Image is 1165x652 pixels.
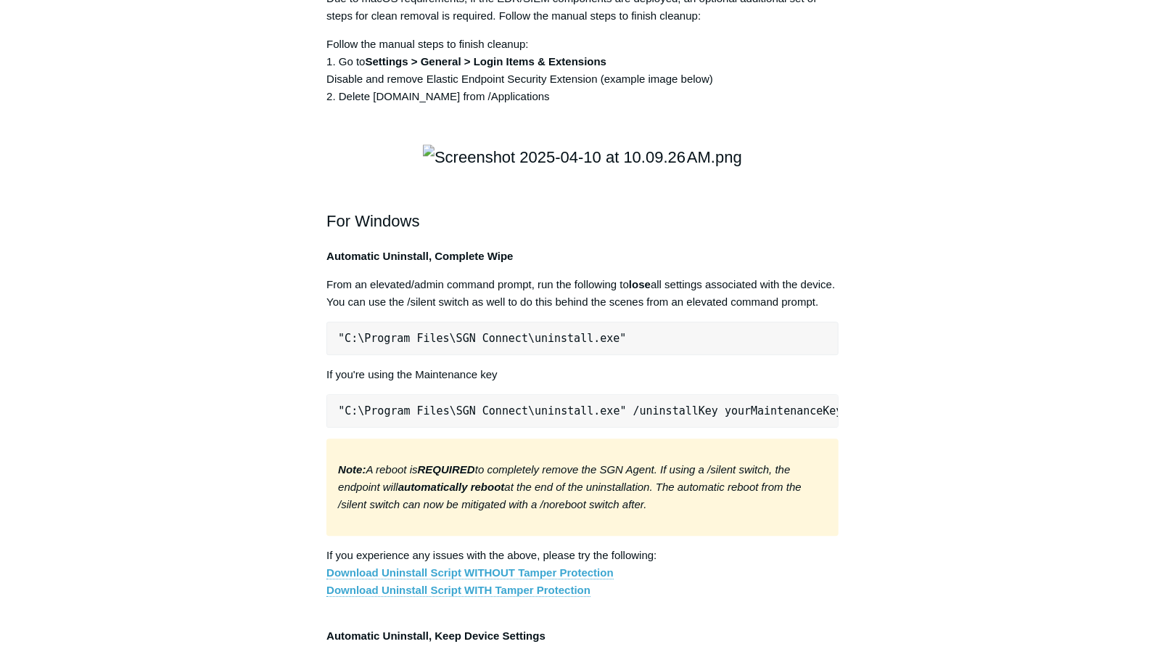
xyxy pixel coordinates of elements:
a: Download Uninstall Script WITH Tamper Protection [326,584,590,597]
pre: "C:\Program Files\SGN Connect\uninstall.exe" /uninstallKey yourMaintenanceKeyHere [326,394,839,428]
p: If you experience any issues with the above, please try the following: [326,547,839,599]
p: If you're using the Maintenance key [326,366,839,383]
strong: Automatic Uninstall, Complete Wipe [326,250,513,262]
p: Follow the manual steps to finish cleanup: 1. Go to Disable and remove Elastic Endpoint Security ... [326,36,839,105]
strong: automatically reboot [398,481,505,493]
span: From an elevated/admin command prompt, run the following to all settings associated with the devi... [326,278,835,308]
span: "C:\Program Files\SGN Connect\uninstall.exe" [338,332,626,345]
strong: Automatic Uninstall, Keep Device Settings [326,629,546,642]
em: A reboot is to completely remove the SGN Agent. If using a /silent switch, the endpoint will at t... [338,463,802,510]
img: Screenshot 2025-04-10 at 10.09.26 AM.png [423,144,742,170]
strong: Note: [338,463,366,476]
strong: Settings > General > Login Items & Extensions [366,55,607,68]
a: Download Uninstall Script WITHOUT Tamper Protection [326,566,614,579]
h2: For Windows [326,183,839,234]
strong: lose [629,278,651,290]
strong: REQUIRED [418,463,475,476]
